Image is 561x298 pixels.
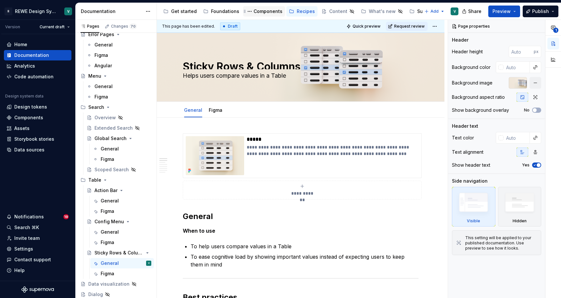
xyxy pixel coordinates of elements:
div: Figma [101,270,114,277]
a: Components [4,112,71,123]
span: Request review [394,24,425,29]
a: Action Bar [84,185,154,196]
span: Preview [492,8,511,15]
div: Documentation [81,8,142,15]
div: V [148,260,150,266]
a: Support [407,6,438,17]
div: Show header text [452,162,490,168]
span: Share [468,8,481,15]
div: Pages [81,24,99,29]
button: Request review [386,22,428,31]
div: Overview [94,114,116,121]
div: Page tree [161,5,421,18]
a: Documentation [4,50,71,60]
a: Figma [209,107,222,113]
div: Sticky Rows & Columns [94,250,143,256]
div: Data visualization [88,281,130,287]
div: Storybook stories [14,136,54,142]
button: Help [4,265,71,276]
a: Storybook stories [4,134,71,144]
div: Changes [111,24,137,29]
div: Text alignment [452,149,483,155]
a: Content [319,6,357,17]
a: Extended Search [84,123,154,133]
div: Foundations [211,8,239,15]
div: Figma [94,52,108,58]
div: Figma [94,94,108,100]
div: Help [14,267,25,274]
a: Home [4,39,71,50]
a: Figma [90,268,154,279]
p: To help users compare values in a Table [191,242,418,250]
button: Notifications19 [4,212,71,222]
a: Data sources [4,145,71,155]
div: Menu [88,73,101,79]
span: 70 [130,24,137,29]
a: GeneralV [90,258,154,268]
button: Search ⌘K [4,222,71,233]
textarea: Helps users compare values in a Table [181,71,417,81]
div: V [67,9,69,14]
div: Analytics [14,63,35,69]
div: Draft [220,22,240,30]
div: Components [254,8,282,15]
a: General [90,144,154,154]
div: General [94,83,113,90]
div: This setting will be applied to your published documentation. Use preview to see how it looks. [465,235,537,251]
div: Scoped Search [94,166,129,173]
a: Sticky Rows & Columns [84,248,154,258]
span: Quick preview [353,24,380,29]
a: Global Search [84,133,154,144]
a: Get started [161,6,199,17]
label: No [524,108,530,113]
div: Action Bar [94,187,118,194]
span: This page has been edited. [162,24,215,29]
a: General [90,196,154,206]
textarea: Sticky Rows & Columns [181,59,417,69]
a: Figma [90,237,154,248]
a: Menu [78,71,154,81]
a: General [90,227,154,237]
div: General [101,260,119,266]
div: Side navigation [452,178,488,184]
div: Header height [452,48,483,55]
div: Visible [467,218,480,224]
div: General [101,229,119,235]
a: Data visualization [78,279,154,289]
div: Background image [452,80,492,86]
div: Header [452,37,468,43]
span: 19 [63,214,69,219]
div: Components [14,114,43,121]
span: Current draft [40,24,65,30]
label: Yes [522,162,530,168]
div: Dialog [88,291,103,298]
div: REWE Design System [15,8,56,15]
div: Design system data [5,94,44,99]
div: General [181,103,205,117]
div: Global Search [94,135,127,142]
a: Config Menu [84,216,154,227]
h2: General [183,211,418,222]
a: Design tokens [4,102,71,112]
div: Home [14,41,27,48]
p: To ease cognitive load by showing important values instead of expecting users to keep them in mind [191,253,418,268]
div: Table [78,175,154,185]
div: Hidden [498,187,542,227]
button: Preview [488,6,520,17]
div: Figma [101,239,114,246]
a: What's new [358,6,405,17]
button: RREWE Design SystemV [1,4,74,18]
input: Auto [509,46,534,58]
a: Supernova Logo [21,286,54,293]
div: Figma [101,208,114,214]
div: Assets [14,125,30,132]
input: Auto [504,132,530,144]
div: Config Menu [94,218,124,225]
a: Figma [84,50,154,60]
div: Notifications [14,214,44,220]
a: Recipes [286,6,318,17]
button: Quick preview [344,22,383,31]
a: Angular [84,60,154,71]
button: Contact support [4,254,71,265]
div: R [5,7,12,15]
